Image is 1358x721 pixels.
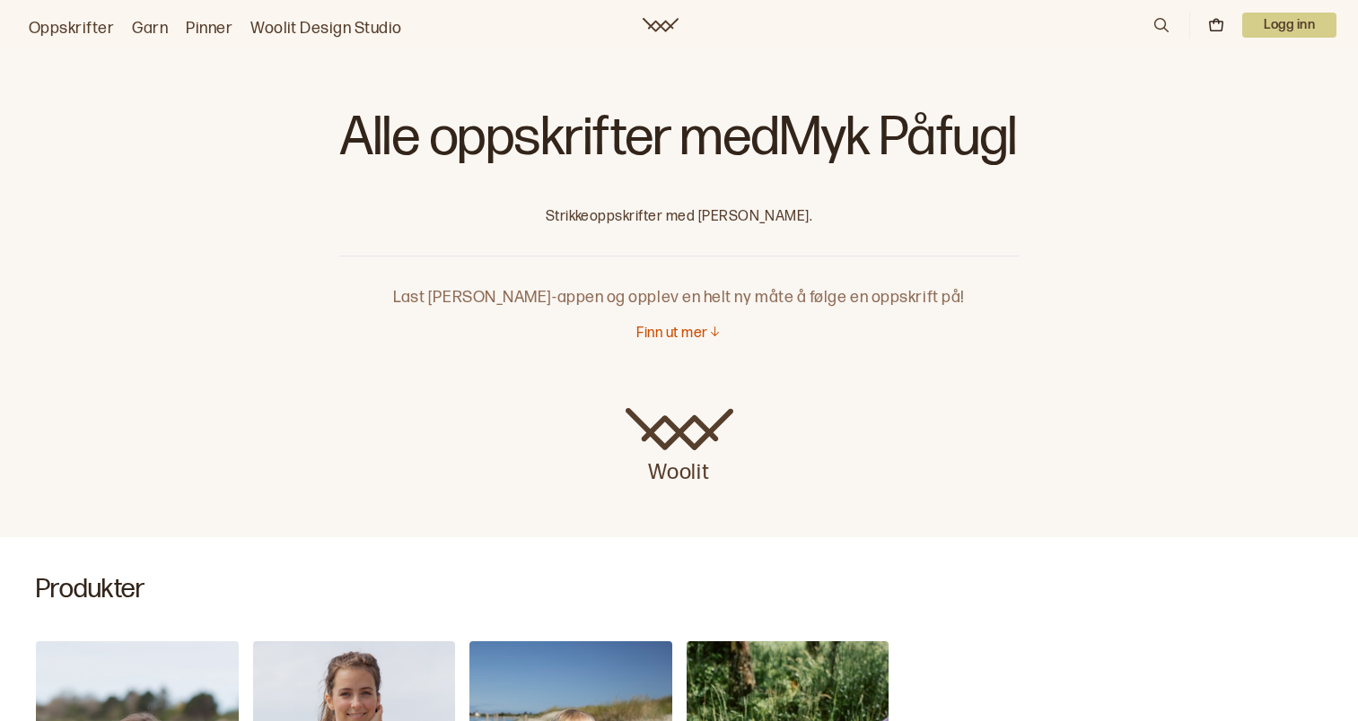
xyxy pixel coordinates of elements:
a: Woolit Design Studio [250,16,402,41]
h1: Alle oppskrifter med Myk Påfugl [339,108,1019,179]
p: Logg inn [1242,13,1336,38]
p: Strikkeoppskrifter med [PERSON_NAME]. [339,208,1019,227]
a: Oppskrifter [29,16,114,41]
p: Woolit [626,451,733,487]
button: Finn ut mer [636,325,721,343]
p: Finn ut mer [636,325,707,343]
a: Woolit [643,18,679,32]
p: Last [PERSON_NAME]-appen og opplev en helt ny måte å følge en oppskrift på! [339,256,1019,310]
button: User dropdown [1242,13,1336,38]
img: Woolit [626,408,733,451]
a: Woolit [626,408,733,487]
a: Garn [132,16,168,41]
a: Pinner [186,16,232,41]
